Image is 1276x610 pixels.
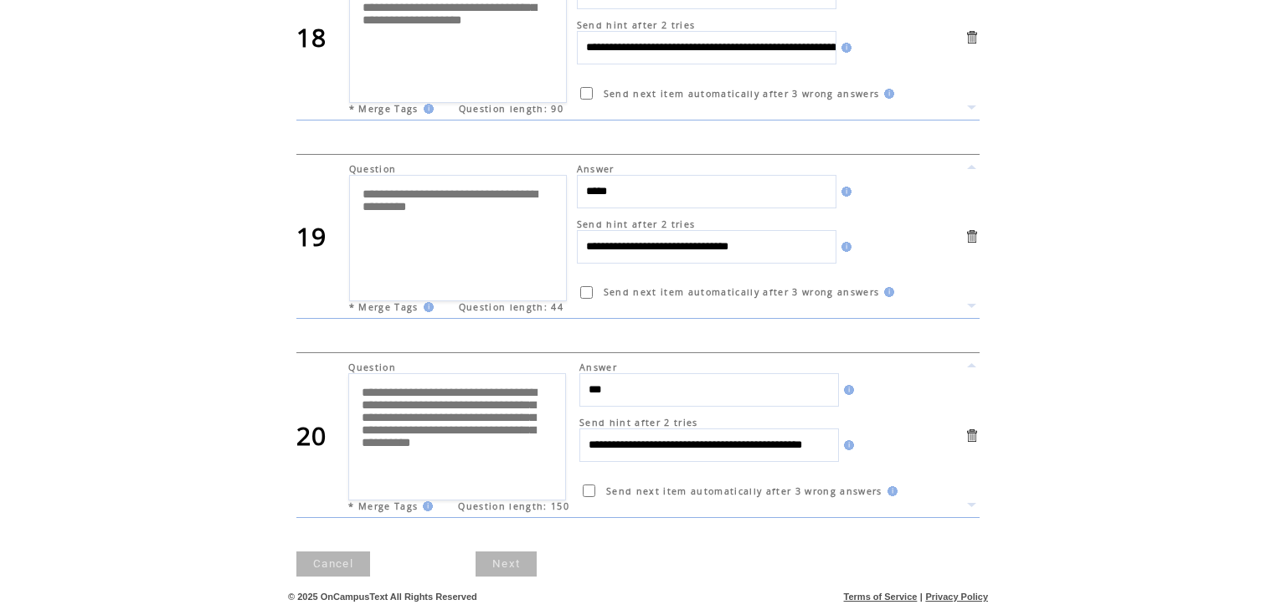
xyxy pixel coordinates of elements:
[839,385,854,395] img: help.gif
[296,20,327,54] span: 18
[579,361,617,373] span: Answer
[419,104,434,114] img: help.gif
[349,163,397,175] span: Question
[879,89,894,99] img: help.gif
[964,357,980,373] a: Move this item up
[577,19,696,31] span: Send hint after 2 tries
[839,440,854,450] img: help.gif
[577,218,696,230] span: Send hint after 2 tries
[296,219,327,254] span: 19
[836,43,852,53] img: help.gif
[964,29,980,45] a: Delete this item
[418,501,433,511] img: help.gif
[579,417,698,428] span: Send hint after 2 tries
[606,485,882,497] span: Send next item automatically after 3 wrong answers
[882,486,898,496] img: help.gif
[844,592,918,602] a: Terms of Service
[476,551,537,577] a: Next
[349,103,419,115] span: * Merge Tags
[836,242,852,252] img: help.gif
[836,187,852,197] img: help.gif
[577,163,615,175] span: Answer
[348,361,396,373] span: Question
[964,228,980,244] a: Delete this item
[879,287,894,297] img: help.gif
[458,500,569,512] span: Question length: 150
[348,500,418,512] span: * Merge Tags
[604,286,880,298] span: Send next item automatically after 3 wrong answers
[964,298,980,314] a: Move this item down
[349,301,419,313] span: * Merge Tags
[920,592,923,602] span: |
[459,103,563,115] span: Question length: 90
[964,100,980,115] a: Move this item down
[296,551,370,577] a: Cancel
[964,497,980,513] a: Move this item down
[925,592,988,602] a: Privacy Policy
[288,592,477,602] span: © 2025 OnCampusText All Rights Reserved
[296,418,327,453] span: 20
[964,428,980,443] a: Delete this item
[604,88,880,100] span: Send next item automatically after 3 wrong answers
[964,159,980,175] a: Move this item up
[459,301,563,313] span: Question length: 44
[419,302,434,312] img: help.gif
